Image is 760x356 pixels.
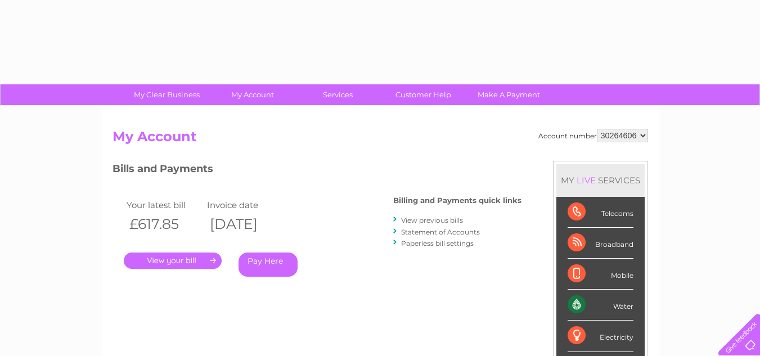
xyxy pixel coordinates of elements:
[206,84,299,105] a: My Account
[568,197,633,228] div: Telecoms
[568,259,633,290] div: Mobile
[568,228,633,259] div: Broadband
[401,216,463,224] a: View previous bills
[124,213,205,236] th: £617.85
[239,253,298,277] a: Pay Here
[377,84,470,105] a: Customer Help
[204,197,285,213] td: Invoice date
[124,253,222,269] a: .
[401,228,480,236] a: Statement of Accounts
[113,161,521,181] h3: Bills and Payments
[538,129,648,142] div: Account number
[462,84,555,105] a: Make A Payment
[291,84,384,105] a: Services
[574,175,598,186] div: LIVE
[568,321,633,352] div: Electricity
[401,239,474,247] a: Paperless bill settings
[113,129,648,150] h2: My Account
[120,84,213,105] a: My Clear Business
[204,213,285,236] th: [DATE]
[393,196,521,205] h4: Billing and Payments quick links
[124,197,205,213] td: Your latest bill
[568,290,633,321] div: Water
[556,164,645,196] div: MY SERVICES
